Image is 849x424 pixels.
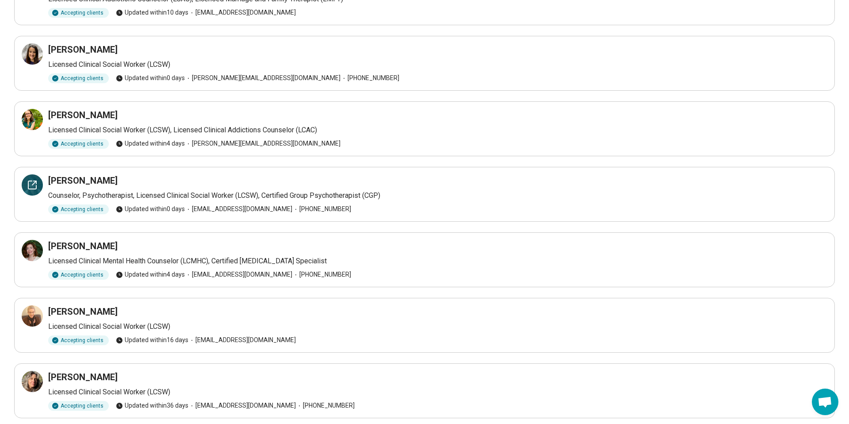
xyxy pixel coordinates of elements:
span: Updated within 4 days [116,270,185,279]
span: Updated within 36 days [116,401,188,410]
span: Updated within 0 days [116,73,185,83]
span: Updated within 0 days [116,204,185,214]
h3: [PERSON_NAME] [48,174,118,187]
h3: [PERSON_NAME] [48,240,118,252]
p: Licensed Clinical Mental Health Counselor (LCMHC), Certified [MEDICAL_DATA] Specialist [48,256,827,266]
h3: [PERSON_NAME] [48,109,118,121]
span: [EMAIL_ADDRESS][DOMAIN_NAME] [188,8,296,17]
span: [PHONE_NUMBER] [340,73,399,83]
h3: [PERSON_NAME] [48,43,118,56]
p: Licensed Clinical Social Worker (LCSW), Licensed Clinical Addictions Counselor (LCAC) [48,125,827,135]
div: Accepting clients [48,270,109,280]
span: [PHONE_NUMBER] [296,401,355,410]
span: Updated within 16 days [116,335,188,345]
div: Accepting clients [48,139,109,149]
h3: [PERSON_NAME] [48,371,118,383]
p: Counselor, Psychotherapist, Licensed Clinical Social Worker (LCSW), Certified Group Psychotherapi... [48,190,827,201]
span: [PERSON_NAME][EMAIL_ADDRESS][DOMAIN_NAME] [185,139,340,148]
span: [EMAIL_ADDRESS][DOMAIN_NAME] [185,204,292,214]
span: [EMAIL_ADDRESS][DOMAIN_NAME] [188,401,296,410]
span: [PHONE_NUMBER] [292,204,351,214]
div: Accepting clients [48,335,109,345]
span: Updated within 4 days [116,139,185,148]
div: Accepting clients [48,204,109,214]
span: [PERSON_NAME][EMAIL_ADDRESS][DOMAIN_NAME] [185,73,340,83]
span: [EMAIL_ADDRESS][DOMAIN_NAME] [185,270,292,279]
p: Licensed Clinical Social Worker (LCSW) [48,387,827,397]
div: Accepting clients [48,401,109,411]
div: Accepting clients [48,8,109,18]
p: Licensed Clinical Social Worker (LCSW) [48,59,827,70]
p: Licensed Clinical Social Worker (LCSW) [48,321,827,332]
span: Updated within 10 days [116,8,188,17]
div: Open chat [812,389,838,415]
div: Accepting clients [48,73,109,83]
span: [PHONE_NUMBER] [292,270,351,279]
span: [EMAIL_ADDRESS][DOMAIN_NAME] [188,335,296,345]
h3: [PERSON_NAME] [48,305,118,318]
